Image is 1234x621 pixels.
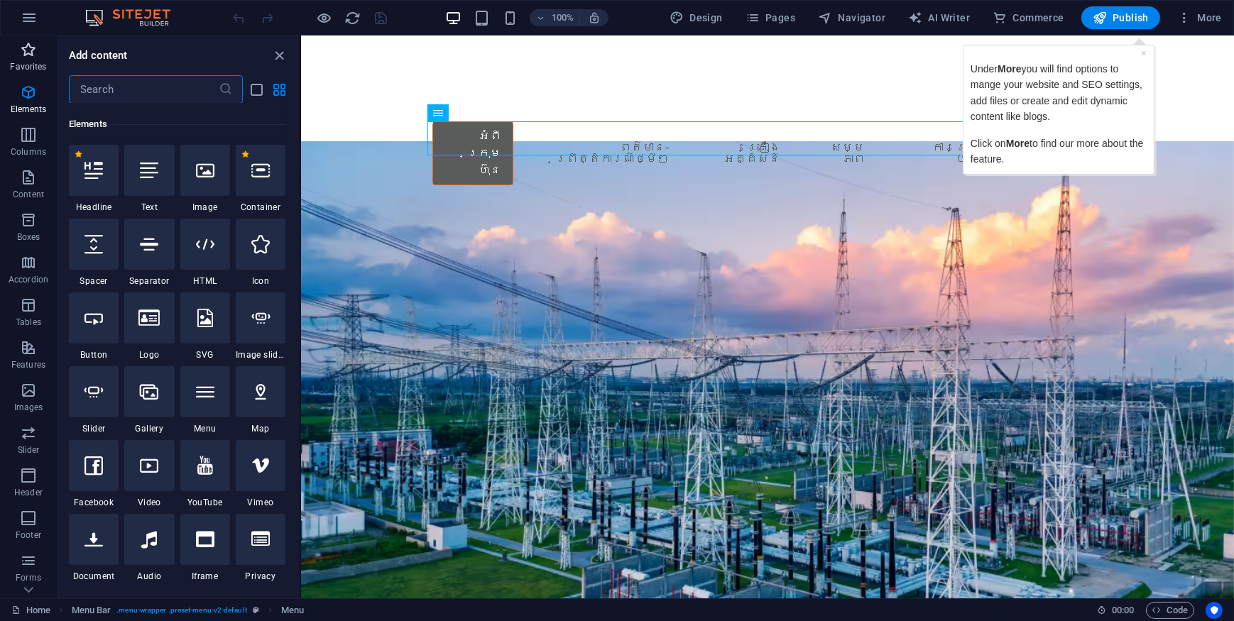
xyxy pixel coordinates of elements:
[1122,605,1124,615] span: :
[180,349,230,361] span: SVG
[664,6,728,29] div: Design (Ctrl+Alt+Y)
[588,11,601,24] i: On resize automatically adjust zoom level to fit chosen device.
[69,116,285,133] h6: Elements
[1093,11,1149,25] span: Publish
[14,487,43,498] p: Header
[180,219,230,287] div: HTML
[37,29,60,40] span: More
[902,6,976,29] button: AI Writer
[180,13,186,25] a: ×
[14,402,43,413] p: Images
[69,145,119,213] div: Headline
[11,602,50,619] a: Click to cancel selection. Double-click to open Pages
[670,11,723,25] span: Design
[253,606,259,614] i: This element is a customizable preset
[344,9,361,26] button: reload
[236,514,285,582] div: Privacy
[124,423,174,434] span: Gallery
[241,150,249,158] span: Remove from favorites
[18,444,40,456] p: Slider
[16,572,41,583] p: Forms
[236,440,285,508] div: Vimeo
[69,497,119,508] span: Facebook
[812,6,891,29] button: Navigator
[82,9,188,26] img: Editor Logo
[271,81,288,98] button: grid-view
[236,349,285,361] span: Image slider
[236,497,285,508] span: Vimeo
[746,11,795,25] span: Pages
[180,366,230,434] div: Menu
[236,219,285,287] div: Icon
[11,104,47,115] p: Elements
[124,292,174,361] div: Logo
[124,145,174,213] div: Text
[124,349,174,361] span: Logo
[69,514,119,582] div: Document
[9,274,48,285] p: Accordion
[249,81,266,98] button: list-view
[1097,602,1135,619] h6: Session time
[1112,602,1134,619] span: 00 00
[69,47,128,64] h6: Add content
[987,6,1070,29] button: Commerce
[180,145,230,213] div: Image
[72,602,305,619] nav: breadcrumb
[10,61,46,72] p: Favorites
[1172,6,1228,29] button: More
[69,349,119,361] span: Button
[45,104,69,115] span: More
[124,571,174,582] span: Audio
[124,514,174,582] div: Audio
[124,440,174,508] div: Video
[69,440,119,508] div: Facebook
[740,6,801,29] button: Pages
[16,317,41,328] p: Tables
[551,9,574,26] h6: 100%
[116,602,246,619] span: . menu-wrapper .preset-menu-v2-default
[1206,602,1223,619] button: Usercentrics
[236,366,285,434] div: Map
[10,101,186,133] p: Click on to find our more about the feature.
[1177,11,1222,25] span: More
[1152,602,1188,619] span: Code
[180,514,230,582] div: Iframe
[72,602,111,619] span: Click to select. Double-click to edit
[993,11,1064,25] span: Commerce
[345,10,361,26] i: Reload page
[180,11,186,27] div: Close tooltip
[11,359,45,370] p: Features
[69,202,119,213] span: Headline
[124,275,174,287] span: Separator
[13,189,44,200] p: Content
[124,202,174,213] span: Text
[1081,6,1160,29] button: Publish
[75,150,82,158] span: Remove from favorites
[818,11,885,25] span: Navigator
[124,497,174,508] span: Video
[11,146,46,158] p: Columns
[69,275,119,287] span: Spacer
[236,145,285,213] div: Container
[180,275,230,287] span: HTML
[236,571,285,582] span: Privacy
[530,9,580,26] button: 100%
[69,423,119,434] span: Slider
[180,571,230,582] span: Iframe
[69,366,119,434] div: Slider
[124,219,174,287] div: Separator
[271,47,288,64] button: close panel
[908,11,970,25] span: AI Writer
[236,202,285,213] span: Container
[664,6,728,29] button: Design
[236,292,285,361] div: Image slider
[69,75,219,104] input: Search
[10,27,186,91] p: Under you will find options to mange your website and SEO settings, add files or create and edit ...
[180,292,230,361] div: SVG
[1146,602,1194,619] button: Code
[17,231,40,243] p: Boxes
[180,440,230,508] div: YouTube
[69,571,119,582] span: Document
[316,9,333,26] button: Click here to leave preview mode and continue editing
[180,202,230,213] span: Image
